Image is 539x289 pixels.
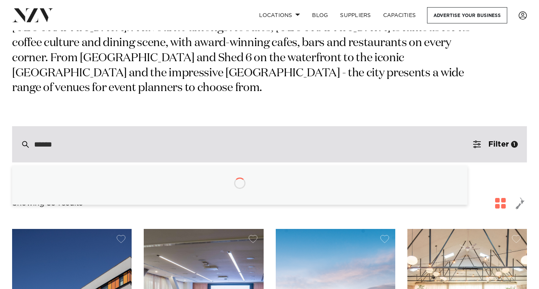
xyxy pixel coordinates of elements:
[12,8,53,22] img: nzv-logo.png
[306,7,334,23] a: BLOG
[377,7,422,23] a: Capacities
[427,7,507,23] a: Advertise your business
[253,7,306,23] a: Locations
[12,6,480,96] p: Wellington is the colourful capital city and the heart of NZ's democracy as home to the [GEOGRAPH...
[488,141,509,148] span: Filter
[334,7,377,23] a: SUPPLIERS
[464,126,527,162] button: Filter1
[511,141,518,148] div: 1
